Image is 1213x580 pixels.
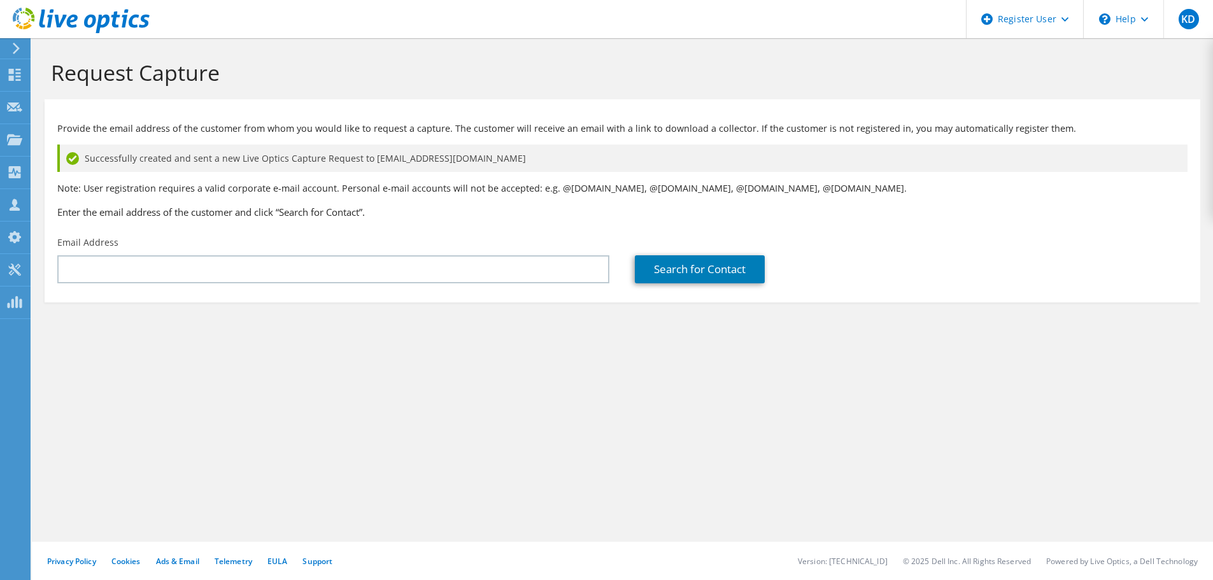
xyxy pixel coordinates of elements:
li: © 2025 Dell Inc. All Rights Reserved [903,556,1031,567]
svg: \n [1099,13,1110,25]
label: Email Address [57,236,118,249]
span: KD [1179,9,1199,29]
li: Version: [TECHNICAL_ID] [798,556,888,567]
p: Note: User registration requires a valid corporate e-mail account. Personal e-mail accounts will ... [57,181,1188,195]
p: Provide the email address of the customer from whom you would like to request a capture. The cust... [57,122,1188,136]
a: Privacy Policy [47,556,96,567]
a: Telemetry [215,556,252,567]
h1: Request Capture [51,59,1188,86]
h3: Enter the email address of the customer and click “Search for Contact”. [57,205,1188,219]
a: EULA [267,556,287,567]
li: Powered by Live Optics, a Dell Technology [1046,556,1198,567]
a: Ads & Email [156,556,199,567]
a: Support [302,556,332,567]
span: Successfully created and sent a new Live Optics Capture Request to [EMAIL_ADDRESS][DOMAIN_NAME] [85,152,526,166]
a: Search for Contact [635,255,765,283]
a: Cookies [111,556,141,567]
